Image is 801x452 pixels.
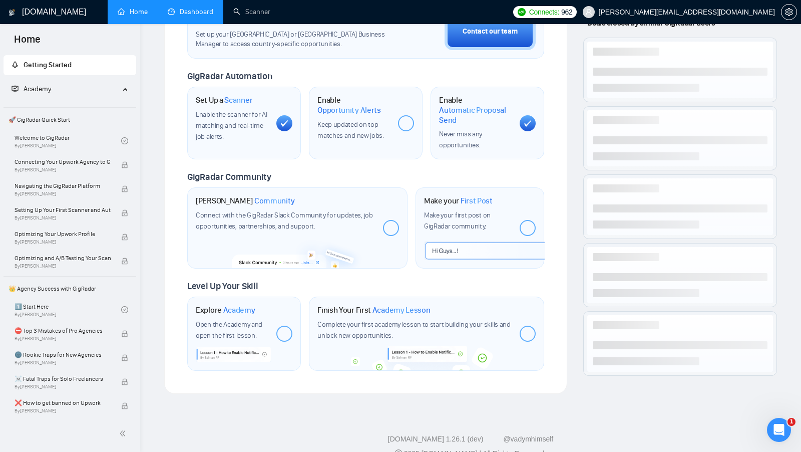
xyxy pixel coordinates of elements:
[781,8,796,16] span: setting
[121,258,128,265] span: lock
[121,330,128,337] span: lock
[372,305,431,315] span: Academy Lesson
[121,137,128,144] span: check-circle
[15,229,111,239] span: Optimizing Your Upwork Profile
[121,185,128,192] span: lock
[15,157,111,167] span: Connecting Your Upwork Agency to GigRadar
[121,378,128,385] span: lock
[196,320,262,340] span: Open the Academy and open the first lesson.
[439,130,482,149] span: Never miss any opportunities.
[15,130,121,152] a: Welcome to GigRadarBy[PERSON_NAME]
[196,211,373,231] span: Connect with the GigRadar Slack Community for updates, job opportunities, partnerships, and support.
[317,105,381,115] span: Opportunity Alerts
[254,196,295,206] span: Community
[15,408,111,414] span: By [PERSON_NAME]
[317,120,384,140] span: Keep updated on top matches and new jobs.
[781,8,797,16] a: setting
[9,5,16,21] img: logo
[118,8,148,16] a: homeHome
[15,239,111,245] span: By [PERSON_NAME]
[187,171,271,182] span: GigRadar Community
[317,320,511,340] span: Complete your first academy lesson to start building your skills and unlock new opportunities.
[15,205,111,215] span: Setting Up Your First Scanner and Auto-Bidder
[187,71,272,82] span: GigRadar Automation
[233,8,270,16] a: searchScanner
[388,435,484,443] a: [DOMAIN_NAME] 1.26.1 (dev)
[15,215,111,221] span: By [PERSON_NAME]
[439,105,512,125] span: Automatic Proposal Send
[317,95,390,115] h1: Enable
[15,253,111,263] span: Optimizing and A/B Testing Your Scanner for Better Results
[196,196,295,206] h1: [PERSON_NAME]
[518,8,526,16] img: upwork-logo.png
[12,85,19,92] span: fund-projection-screen
[15,181,111,191] span: Navigating the GigRadar Platform
[121,234,128,241] span: lock
[345,346,510,370] img: academy-bg.png
[529,7,559,18] span: Connects:
[4,55,136,75] li: Getting Started
[196,30,394,49] span: Set up your [GEOGRAPHIC_DATA] or [GEOGRAPHIC_DATA] Business Manager to access country-specific op...
[196,95,252,105] h1: Set Up a
[24,85,51,93] span: Academy
[12,61,19,68] span: rocket
[463,26,518,37] div: Contact our team
[561,7,572,18] span: 962
[15,374,111,384] span: ☠️ Fatal Traps for Solo Freelancers
[121,161,128,168] span: lock
[15,326,111,336] span: ⛔ Top 3 Mistakes of Pro Agencies
[15,299,121,321] a: 1️⃣ Start HereBy[PERSON_NAME]
[168,8,213,16] a: dashboardDashboard
[15,360,111,366] span: By [PERSON_NAME]
[24,61,72,69] span: Getting Started
[781,4,797,20] button: setting
[317,305,430,315] h1: Finish Your First
[424,211,491,231] span: Make your first post on GigRadar community.
[15,398,111,408] span: ❌ How to get banned on Upwork
[187,281,258,292] span: Level Up Your Skill
[15,336,111,342] span: By [PERSON_NAME]
[6,32,49,53] span: Home
[232,237,364,268] img: slackcommunity-bg.png
[121,306,128,313] span: check-circle
[424,196,493,206] h1: Make your
[445,13,536,50] button: Contact our team
[15,384,111,390] span: By [PERSON_NAME]
[787,418,795,426] span: 1
[224,95,252,105] span: Scanner
[121,354,128,361] span: lock
[15,350,111,360] span: 🌚 Rookie Traps for New Agencies
[119,428,129,438] span: double-left
[196,305,255,315] h1: Explore
[5,110,135,130] span: 🚀 GigRadar Quick Start
[12,85,51,93] span: Academy
[223,305,255,315] span: Academy
[5,279,135,299] span: 👑 Agency Success with GigRadar
[196,110,267,141] span: Enable the scanner for AI matching and real-time job alerts.
[15,191,111,197] span: By [PERSON_NAME]
[121,402,128,409] span: lock
[503,435,553,443] a: @vadymhimself
[461,196,493,206] span: First Post
[15,263,111,269] span: By [PERSON_NAME]
[121,209,128,216] span: lock
[585,9,592,16] span: user
[767,418,791,442] iframe: Intercom live chat
[439,95,512,125] h1: Enable
[15,167,111,173] span: By [PERSON_NAME]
